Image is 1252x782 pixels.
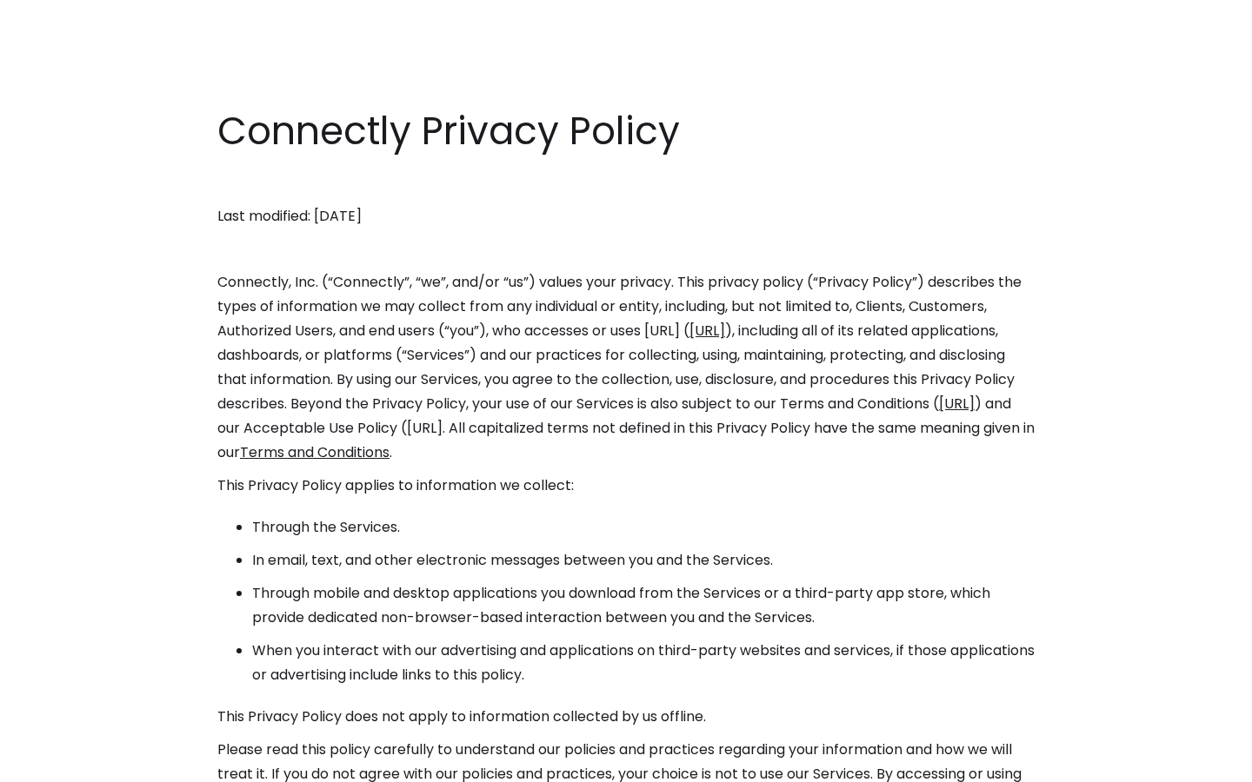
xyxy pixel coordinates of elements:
[17,750,104,776] aside: Language selected: English
[217,237,1035,262] p: ‍
[35,752,104,776] ul: Language list
[252,581,1035,630] li: Through mobile and desktop applications you download from the Services or a third-party app store...
[252,639,1035,687] li: When you interact with our advertising and applications on third-party websites and services, if ...
[217,204,1035,229] p: Last modified: [DATE]
[939,394,975,414] a: [URL]
[217,270,1035,465] p: Connectly, Inc. (“Connectly”, “we”, and/or “us”) values your privacy. This privacy policy (“Priva...
[252,515,1035,540] li: Through the Services.
[217,705,1035,729] p: This Privacy Policy does not apply to information collected by us offline.
[217,474,1035,498] p: This Privacy Policy applies to information we collect:
[217,171,1035,195] p: ‍
[252,548,1035,573] li: In email, text, and other electronic messages between you and the Services.
[217,104,1035,158] h1: Connectly Privacy Policy
[240,442,390,462] a: Terms and Conditions
[689,321,725,341] a: [URL]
